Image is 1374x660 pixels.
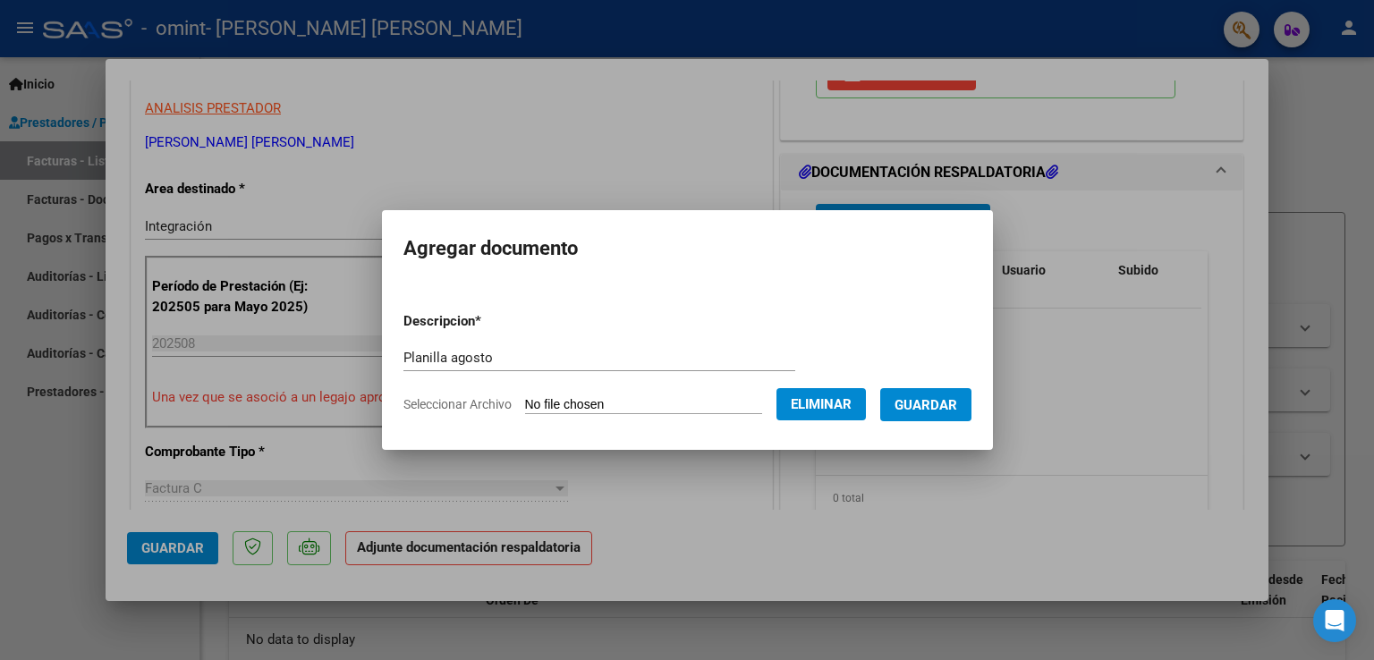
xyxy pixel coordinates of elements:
[895,397,957,413] span: Guardar
[1313,599,1356,642] div: Open Intercom Messenger
[880,388,971,421] button: Guardar
[403,397,512,411] span: Seleccionar Archivo
[403,232,971,266] h2: Agregar documento
[403,311,574,332] p: Descripcion
[776,388,866,420] button: Eliminar
[791,396,852,412] span: Eliminar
